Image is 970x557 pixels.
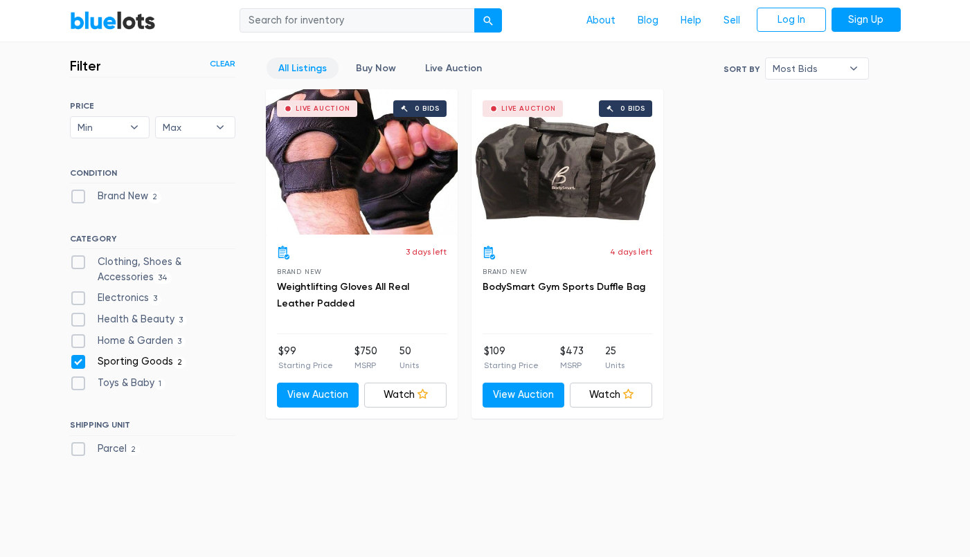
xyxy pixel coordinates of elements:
a: About [575,8,627,34]
input: Search for inventory [240,8,475,33]
a: Sign Up [832,8,901,33]
label: Parcel [70,441,141,457]
li: $473 [560,344,584,372]
a: View Auction [277,383,359,408]
h6: SHIPPING UNIT [70,420,235,435]
span: 34 [154,273,172,284]
p: MSRP [354,359,377,372]
p: Starting Price [484,359,539,372]
a: Live Auction 0 bids [471,89,663,235]
p: 3 days left [406,246,447,258]
label: Sporting Goods [70,354,187,369]
h6: CATEGORY [70,234,235,249]
a: BodySmart Gym Sports Duffle Bag [483,281,645,293]
li: $750 [354,344,377,372]
a: Help [670,8,712,34]
label: Clothing, Shoes & Accessories [70,255,235,284]
li: $109 [484,344,539,372]
span: Brand New [277,268,322,275]
div: Live Auction [501,105,556,112]
label: Brand New [70,189,162,204]
a: Watch [364,383,447,408]
div: 0 bids [620,105,645,112]
a: Clear [210,57,235,70]
div: 0 bids [415,105,440,112]
div: Live Auction [296,105,350,112]
span: 3 [149,294,162,305]
b: ▾ [120,117,149,138]
li: $99 [278,344,333,372]
p: 4 days left [610,246,652,258]
span: 3 [173,336,186,347]
span: 1 [154,378,166,390]
span: Brand New [483,268,528,275]
label: Home & Garden [70,334,186,349]
a: All Listings [267,57,339,79]
span: 3 [174,315,188,326]
a: Live Auction [413,57,494,79]
b: ▾ [839,58,868,79]
a: Log In [757,8,826,33]
span: 2 [148,192,162,203]
label: Toys & Baby [70,376,166,391]
a: BlueLots [70,10,156,30]
a: View Auction [483,383,565,408]
li: 50 [399,344,419,372]
a: Weightlifting Gloves All Real Leather Padded [277,281,409,309]
span: 2 [173,357,187,368]
label: Health & Beauty [70,312,188,327]
li: 25 [605,344,625,372]
p: Units [399,359,419,372]
a: Blog [627,8,670,34]
a: Live Auction 0 bids [266,89,458,235]
span: 2 [127,444,141,455]
a: Sell [712,8,751,34]
label: Electronics [70,291,162,306]
span: Max [163,117,208,138]
a: Watch [570,383,652,408]
p: Units [605,359,625,372]
span: Most Bids [773,58,842,79]
p: MSRP [560,359,584,372]
span: Min [78,117,123,138]
label: Sort By [724,63,760,75]
h3: Filter [70,57,101,74]
h6: PRICE [70,101,235,111]
p: Starting Price [278,359,333,372]
b: ▾ [206,117,235,138]
h6: CONDITION [70,168,235,183]
a: Buy Now [344,57,408,79]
